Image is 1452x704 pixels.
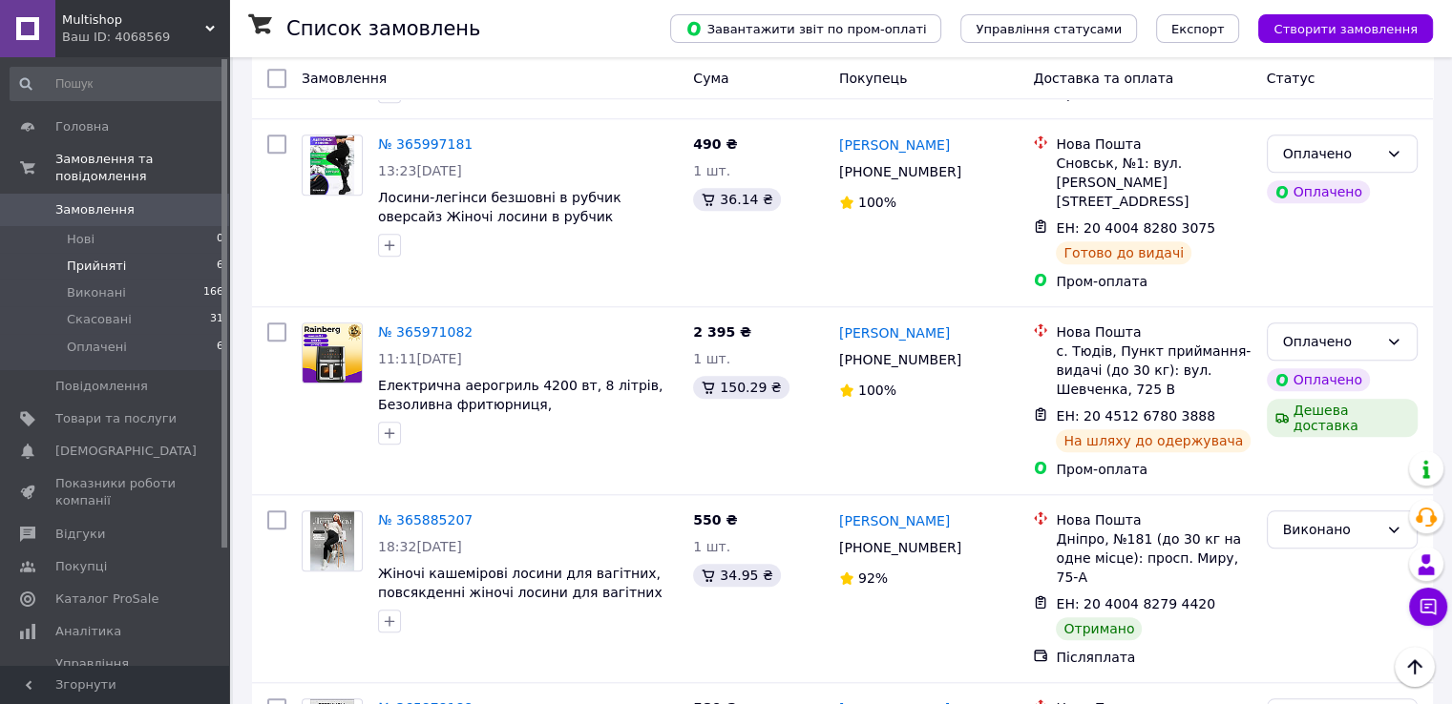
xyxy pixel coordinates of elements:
span: 1 шт. [693,163,730,178]
span: 1 шт. [693,351,730,366]
button: Створити замовлення [1258,14,1433,43]
a: № 365997181 [378,136,473,152]
a: Лосини-легінси безшовні в рубчик оверсайз Жіночі лосини в рубчик безшовні утеплені на хутрі [378,190,621,243]
span: Виконані [67,284,126,301]
input: Пошук [10,67,225,101]
span: Замовлення [55,201,135,218]
span: 2 395 ₴ [693,324,751,340]
div: Оплачено [1267,368,1370,391]
span: 92% [858,570,888,586]
button: Завантажити звіт по пром-оплаті [670,14,941,43]
span: Створити замовлення [1273,22,1418,36]
div: Дешева доставка [1267,399,1418,437]
div: Оплачено [1267,180,1370,203]
span: Замовлення [302,71,387,86]
a: [PERSON_NAME] [839,511,950,530]
span: 166 [203,284,223,301]
div: [PHONE_NUMBER] [835,346,965,373]
div: [PHONE_NUMBER] [835,158,965,185]
span: Multishop [62,11,205,29]
span: Доставка та оплата [1033,71,1173,86]
span: Покупці [55,558,107,575]
span: ЕН: 20 4512 6780 3888 [1056,408,1215,424]
div: Виконано [1283,519,1378,540]
div: Отримано [1056,617,1142,640]
span: 550 ₴ [693,512,737,528]
img: Фото товару [310,511,355,570]
button: Управління статусами [960,14,1137,43]
span: 490 ₴ [693,136,737,152]
span: [DEMOGRAPHIC_DATA] [55,443,197,460]
div: 150.29 ₴ [693,376,789,399]
div: Пром-оплата [1056,272,1251,291]
span: Скасовані [67,311,132,328]
span: 1 шт. [693,539,730,554]
div: Пром-оплата [1056,460,1251,479]
span: Cума [693,71,728,86]
div: с. Тюдів, Пункт приймання-видачі (до 30 кг): вул. Шевченка, 725 В [1056,342,1251,399]
span: Оплачені [67,339,127,356]
span: Показники роботи компанії [55,475,177,509]
div: Оплачено [1283,331,1378,352]
span: 100% [858,195,896,210]
a: № 365971082 [378,324,473,340]
div: Дніпро, №181 (до 30 кг на одне місце): просп. Миру, 75-А [1056,529,1251,587]
a: Жіночі кашемірові лосини для вагітних, повсякденні жіночі лосини для вагітних універсального розміру [378,566,663,619]
span: 100% [858,383,896,398]
button: Наверх [1395,647,1435,687]
span: Замовлення та повідомлення [55,151,229,185]
button: Чат з покупцем [1409,588,1447,626]
span: 0 [217,231,223,248]
span: Повідомлення [55,378,148,395]
span: 6 [217,339,223,356]
span: Статус [1267,71,1315,86]
div: 34.95 ₴ [693,564,780,587]
a: Створити замовлення [1239,20,1433,35]
a: [PERSON_NAME] [839,135,950,155]
a: Фото товару [302,510,363,571]
span: Управління сайтом [55,655,177,690]
span: 6 [217,258,223,275]
span: Головна [55,118,109,135]
span: Завантажити звіт по пром-оплаті [685,20,926,37]
img: Фото товару [303,323,362,383]
a: № 365885207 [378,512,473,528]
a: Фото товару [302,322,363,383]
div: [PHONE_NUMBER] [835,534,965,561]
h1: Список замовлень [286,17,480,40]
span: Експорт [1171,22,1225,36]
div: Сновськ, №1: вул. [PERSON_NAME][STREET_ADDRESS] [1056,154,1251,211]
div: Нова Пошта [1056,510,1251,529]
span: 11:11[DATE] [378,351,462,366]
div: Нова Пошта [1056,322,1251,342]
a: Електрична аерогриль 4200 вт, 8 літрів, Безоливна фритюрниця, аерофритюрниця аерогриль для кухні [378,378,663,431]
span: 18:32[DATE] [378,539,462,554]
div: На шляху до одержувача [1056,429,1251,452]
a: Фото товару [302,135,363,196]
span: Каталог ProSale [55,590,158,608]
span: Відгуки [55,526,105,543]
img: Фото товару [310,135,355,195]
span: Прийняті [67,258,126,275]
span: ЕН: 20 4004 8280 3075 [1056,220,1215,236]
span: Управління статусами [976,22,1122,36]
button: Експорт [1156,14,1240,43]
a: [PERSON_NAME] [839,323,950,342]
span: 31 [210,311,223,328]
span: ЕН: 20 4004 8279 4420 [1056,596,1215,611]
div: Післяплата [1056,648,1251,667]
span: Товари та послуги [55,410,177,427]
div: Готово до видачі [1056,241,1191,264]
div: Ваш ID: 4068569 [62,29,229,46]
div: Нова Пошта [1056,135,1251,154]
div: 36.14 ₴ [693,188,780,211]
span: Покупець [839,71,907,86]
span: 13:23[DATE] [378,163,462,178]
span: Аналітика [55,623,121,640]
div: Оплачено [1283,143,1378,164]
span: Нові [67,231,95,248]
